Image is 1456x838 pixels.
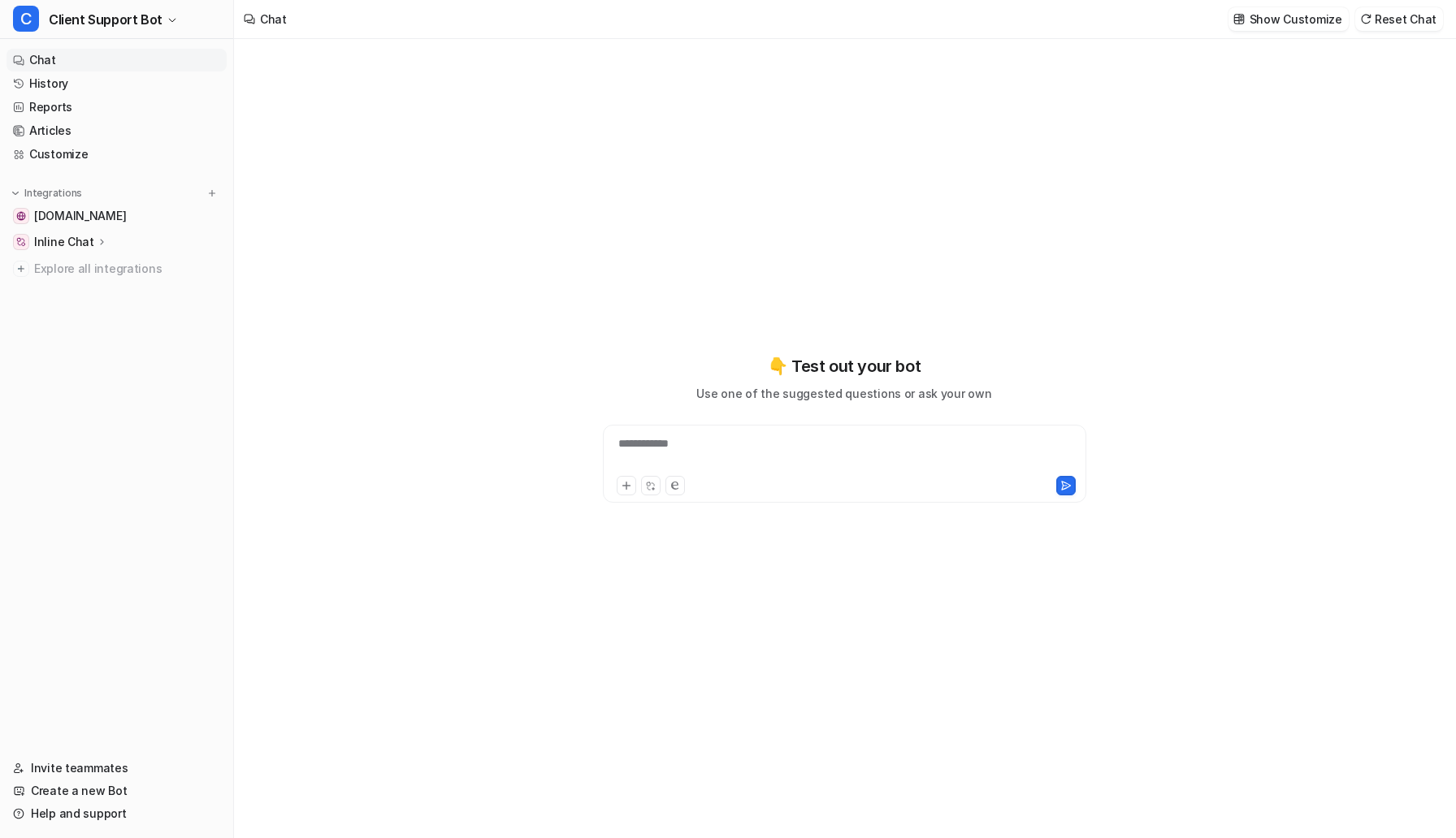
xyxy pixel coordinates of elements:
[13,6,39,32] span: C
[24,187,82,200] p: Integrations
[13,261,29,277] img: explore all integrations
[6,72,227,95] a: History
[6,96,227,119] a: Reports
[6,802,227,825] a: Help and support
[206,188,218,199] img: menu_add.svg
[16,211,26,221] img: www.bitgo.com
[696,385,991,402] p: Use one of the suggested questions or ask your own
[10,188,21,199] img: expand menu
[260,11,287,28] div: Chat
[1355,7,1443,31] button: Reset Chat
[1250,11,1342,28] p: Show Customize
[34,256,220,282] span: Explore all integrations
[34,208,126,224] span: [DOMAIN_NAME]
[6,257,227,280] a: Explore all integrations
[6,205,227,227] a: www.bitgo.com[DOMAIN_NAME]
[6,780,227,802] a: Create a new Bot
[6,757,227,780] a: Invite teammates
[768,354,921,378] p: 👇 Test out your bot
[6,185,87,201] button: Integrations
[1233,13,1245,25] img: customize
[6,49,227,71] a: Chat
[34,234,94,250] p: Inline Chat
[1228,7,1349,31] button: Show Customize
[1360,13,1371,25] img: reset
[49,8,162,31] span: Client Support Bot
[6,119,227,142] a: Articles
[6,143,227,166] a: Customize
[16,237,26,247] img: Inline Chat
